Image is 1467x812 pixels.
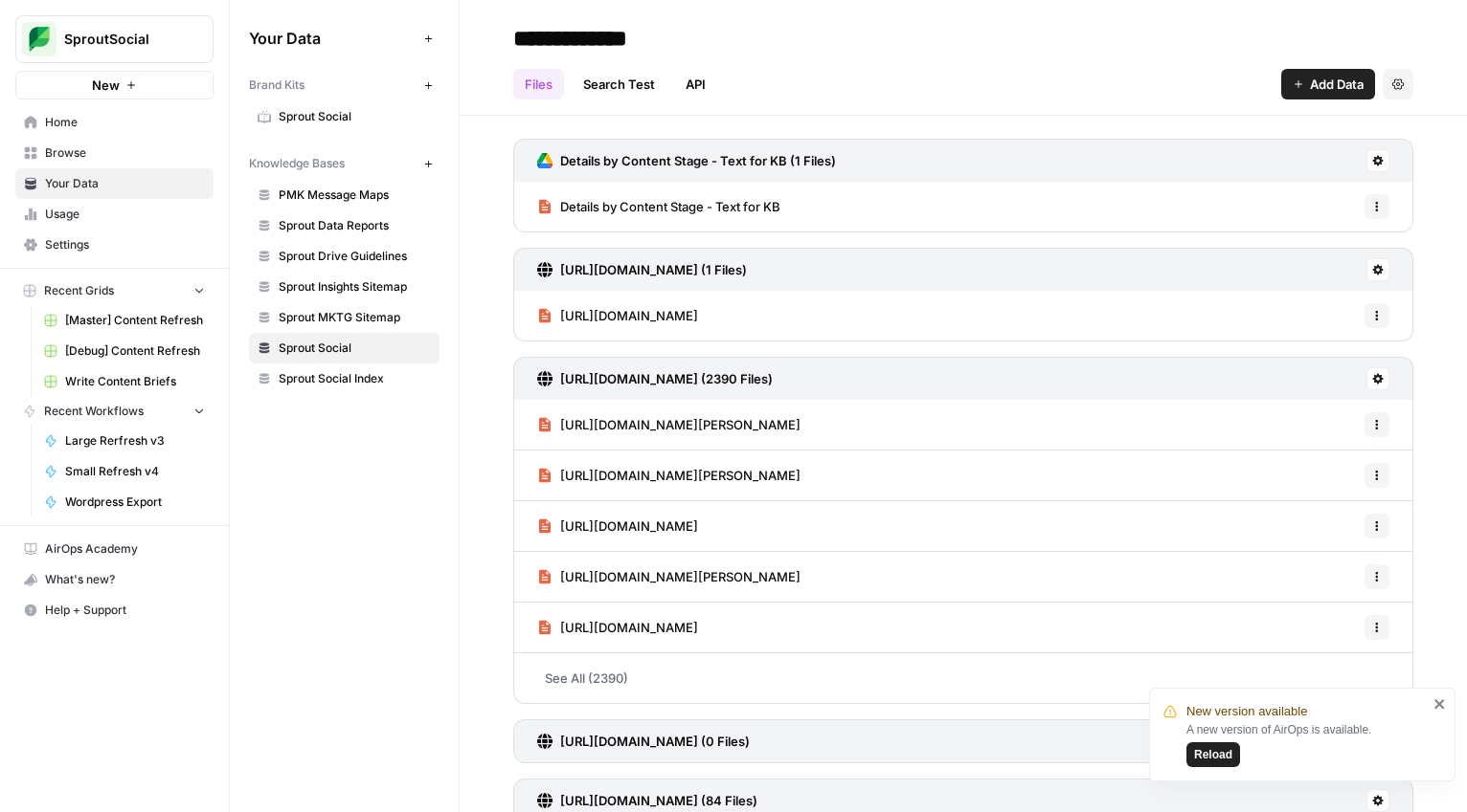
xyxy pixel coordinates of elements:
span: Details by Content Stage - Text for KB [560,197,780,216]
a: Your Data [15,168,214,199]
span: Write Content Briefs [65,373,205,390]
span: Reload [1194,746,1232,763]
span: Your Data [249,27,417,50]
button: Add Data [1281,69,1375,99]
div: What's new? [16,565,213,594]
a: Sprout Social [249,333,440,363]
span: New version available [1186,702,1307,721]
a: Sprout Social Index [249,363,440,394]
a: Usage [15,199,214,230]
a: Sprout Social [249,101,440,132]
a: Home [15,107,214,138]
span: Home [45,114,205,131]
button: What's new? [15,564,214,595]
a: [URL][DOMAIN_NAME] [537,603,698,652]
span: Browse [45,144,205,162]
button: Reload [1186,742,1240,767]
h3: [URL][DOMAIN_NAME] (1 Files) [560,260,747,279]
span: [URL][DOMAIN_NAME][PERSON_NAME] [560,567,801,586]
h3: Details by Content Stage - Text for KB (1 Files) [560,151,836,170]
span: Sprout Insights Sitemap [279,278,431,296]
a: API [674,69,717,99]
span: Large Rerfresh v3 [65,432,205,450]
a: PMK Message Maps [249,180,440,210]
a: [URL][DOMAIN_NAME] (1 Files) [537,249,747,291]
a: Sprout Data Reports [249,210,440,241]
a: Write Content Briefs [35,366,214,397]
a: [URL][DOMAIN_NAME] [537,501,698,551]
span: Small Refresh v4 [65,463,205,480]
span: Sprout Social [279,340,431,357]
span: Sprout Social [279,108,431,125]
span: Help + Support [45,602,205,619]
span: [Debug] Content Refresh [65,342,205,360]
span: Sprout Social Index [279,370,431,387]
h3: [URL][DOMAIN_NAME] (84 Files) [560,791,757,810]
a: Sprout Drive Guidelines [249,241,440,272]
button: New [15,71,214,99]
span: Sprout Data Reports [279,217,431,234]
span: [URL][DOMAIN_NAME] [560,516,698,536]
a: Search Test [572,69,666,99]
a: Settings [15,230,214,260]
button: Help + Support [15,595,214,625]
a: [URL][DOMAIN_NAME] [537,291,698,340]
a: [URL][DOMAIN_NAME][PERSON_NAME] [537,450,801,500]
a: Large Rerfresh v3 [35,426,214,456]
span: Recent Grids [44,282,114,299]
a: [Master] Content Refresh [35,305,214,336]
span: [URL][DOMAIN_NAME] [560,306,698,325]
span: PMK Message Maps [279,187,431,204]
span: SproutSocial [64,30,180,49]
a: Small Refresh v4 [35,456,214,487]
span: Your Data [45,175,205,192]
h3: [URL][DOMAIN_NAME] (2390 Files) [560,369,773,388]
div: A new version of AirOps is available. [1186,721,1428,767]
button: close [1433,696,1447,712]
a: See All (2390) [513,653,1413,703]
span: Recent Workflows [44,403,144,420]
span: Brand Kits [249,77,305,94]
a: AirOps Academy [15,534,214,564]
span: Usage [45,206,205,223]
h3: [URL][DOMAIN_NAME] (0 Files) [560,732,750,751]
button: Recent Workflows [15,397,214,426]
span: Sprout Drive Guidelines [279,248,431,265]
a: Sprout Insights Sitemap [249,272,440,302]
a: [URL][DOMAIN_NAME] (2390 Files) [537,358,773,400]
img: SproutSocial Logo [22,22,56,56]
button: Workspace: SproutSocial [15,15,214,63]
span: Add Data [1310,75,1364,94]
a: Files [513,69,564,99]
span: Sprout MKTG Sitemap [279,309,431,326]
a: Wordpress Export [35,487,214,517]
span: [URL][DOMAIN_NAME][PERSON_NAME] [560,466,801,485]
span: New [92,76,120,95]
span: Settings [45,236,205,253]
a: Details by Content Stage - Text for KB [537,182,780,231]
a: [URL][DOMAIN_NAME][PERSON_NAME] [537,552,801,602]
a: [URL][DOMAIN_NAME][PERSON_NAME] [537,400,801,450]
span: [Master] Content Refresh [65,312,205,329]
a: [URL][DOMAIN_NAME] (0 Files) [537,720,750,762]
button: Recent Grids [15,276,214,305]
span: [URL][DOMAIN_NAME][PERSON_NAME] [560,415,801,434]
span: AirOps Academy [45,540,205,558]
span: Wordpress Export [65,494,205,511]
a: Sprout MKTG Sitemap [249,302,440,333]
a: Details by Content Stage - Text for KB (1 Files) [537,140,836,182]
span: [URL][DOMAIN_NAME] [560,618,698,637]
span: Knowledge Bases [249,155,345,172]
a: Browse [15,138,214,168]
a: [Debug] Content Refresh [35,336,214,366]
